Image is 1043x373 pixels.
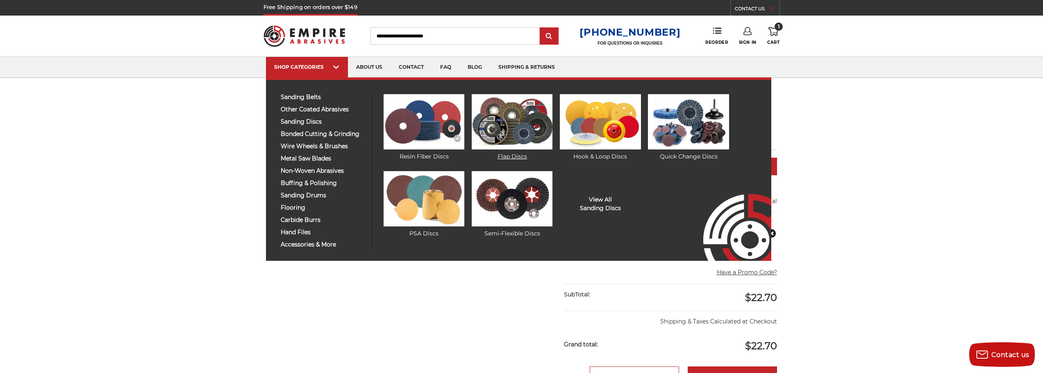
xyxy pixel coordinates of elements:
img: Flap Discs [472,94,552,149]
span: $22.70 [745,292,777,303]
span: Reorder [705,40,728,45]
img: Resin Fiber Discs [384,94,464,149]
span: carbide burrs [281,217,366,223]
span: metal saw blades [281,156,366,162]
a: PSA Discs [384,171,464,238]
span: sanding belts [281,94,366,100]
a: Quick Change Discs [648,94,729,161]
span: hand files [281,229,366,235]
button: Have a Promo Code? [717,268,777,277]
a: CONTACT US [735,4,779,16]
span: sanding drums [281,192,366,199]
div: SHOP CATEGORIES [274,64,340,70]
span: accessories & more [281,242,366,248]
a: about us [348,57,391,78]
img: Hook & Loop Discs [560,94,641,149]
img: PSA Discs [384,171,464,226]
span: 1 [775,23,783,31]
p: Shipping & Taxes Calculated at Checkout [564,311,777,326]
img: Empire Abrasives [264,20,345,52]
span: bonded cutting & grinding [281,131,366,137]
input: Submit [541,28,557,45]
div: SubTotal: [564,285,670,305]
a: Hook & Loop Discs [560,94,641,161]
span: Contact us [991,351,1029,359]
span: Sign In [739,40,757,45]
span: wire wheels & brushes [281,143,366,149]
button: Contact us [969,342,1035,367]
a: Flap Discs [472,94,552,161]
span: non-woven abrasives [281,168,366,174]
img: Empire Abrasives Logo Image [689,170,771,261]
span: Cart [767,40,779,45]
a: Semi-Flexible Discs [472,171,552,238]
a: View AllSanding Discs [580,195,621,212]
span: $22.70 [745,340,777,352]
a: 1 Cart [767,27,779,45]
a: contact [391,57,432,78]
img: Semi-Flexible Discs [472,171,552,226]
a: blog [459,57,490,78]
a: shipping & returns [490,57,563,78]
strong: Grand total: [564,341,598,348]
span: buffing & polishing [281,180,366,186]
span: flooring [281,205,366,211]
span: sanding discs [281,119,366,125]
span: other coated abrasives [281,106,366,113]
a: faq [432,57,459,78]
img: Quick Change Discs [648,94,729,149]
a: Resin Fiber Discs [384,94,464,161]
p: FOR QUESTIONS OR INQUIRIES [579,41,680,46]
a: [PHONE_NUMBER] [579,26,680,38]
a: Reorder [705,27,728,45]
